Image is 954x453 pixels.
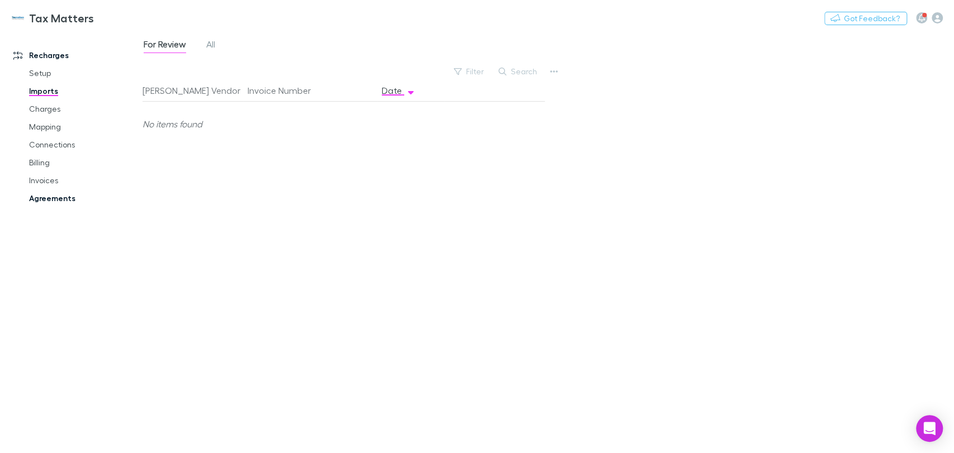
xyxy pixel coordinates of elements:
[18,154,151,171] a: Billing
[916,415,943,442] div: Open Intercom Messenger
[18,118,151,136] a: Mapping
[18,171,151,189] a: Invoices
[143,102,536,146] div: No items found
[382,79,415,102] button: Date
[2,46,151,64] a: Recharges
[18,100,151,118] a: Charges
[824,12,907,25] button: Got Feedback?
[18,189,151,207] a: Agreements
[18,136,151,154] a: Connections
[11,11,25,25] img: Tax Matters 's Logo
[29,11,94,25] h3: Tax Matters
[144,39,186,53] span: For Review
[248,79,324,102] button: Invoice Number
[18,82,151,100] a: Imports
[448,65,491,78] button: Filter
[143,79,254,102] button: [PERSON_NAME] Vendor
[4,4,101,31] a: Tax Matters
[18,64,151,82] a: Setup
[206,39,215,53] span: All
[493,65,544,78] button: Search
